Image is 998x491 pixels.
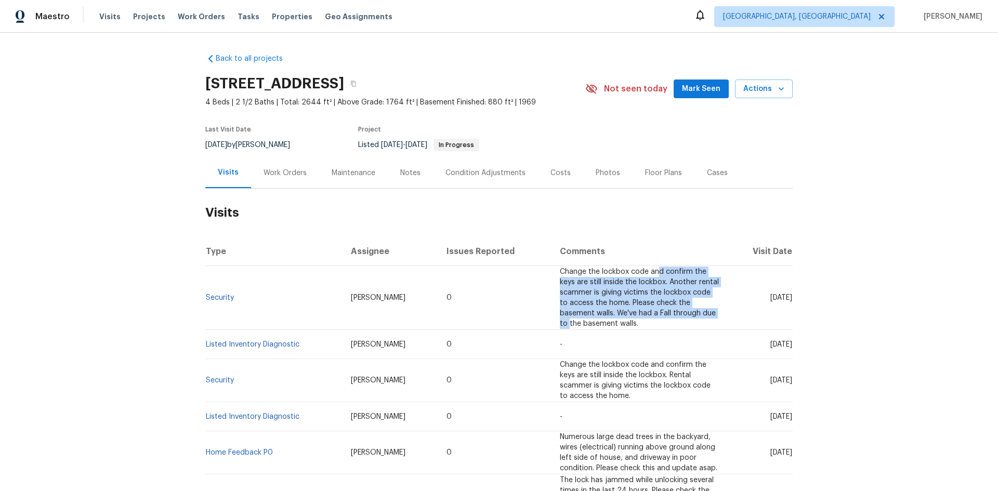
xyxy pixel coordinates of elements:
span: [DATE] [405,141,427,149]
span: Project [358,126,381,132]
span: [PERSON_NAME] [351,341,405,348]
span: 0 [447,413,452,420]
a: Listed Inventory Diagnostic [206,413,299,420]
th: Assignee [343,237,438,266]
div: Maintenance [332,168,375,178]
span: [DATE] [770,377,792,384]
span: Work Orders [178,11,225,22]
span: [GEOGRAPHIC_DATA], [GEOGRAPHIC_DATA] [723,11,871,22]
span: 0 [447,449,452,456]
a: Home Feedback P0 [206,449,273,456]
span: [PERSON_NAME] [351,377,405,384]
div: Work Orders [264,168,307,178]
span: 0 [447,377,452,384]
span: Not seen today [604,84,667,94]
div: Cases [707,168,728,178]
div: Condition Adjustments [445,168,526,178]
span: [DATE] [205,141,227,149]
span: Maestro [35,11,70,22]
span: [DATE] [381,141,403,149]
span: [PERSON_NAME] [351,449,405,456]
h2: [STREET_ADDRESS] [205,78,344,89]
span: - [381,141,427,149]
button: Copy Address [344,74,363,93]
a: Back to all projects [205,54,305,64]
span: - [560,341,562,348]
div: Notes [400,168,421,178]
div: Photos [596,168,620,178]
button: Actions [735,79,793,99]
span: Change the lockbox code and confirm the keys are still inside the lockbox. Rental scammer is givi... [560,361,711,400]
span: [DATE] [770,294,792,301]
span: Listed [358,141,479,149]
a: Security [206,294,234,301]
span: Actions [743,83,784,96]
th: Type [205,237,343,266]
span: - [560,413,562,420]
th: Visit Date [728,237,793,266]
span: Visits [99,11,121,22]
th: Comments [551,237,728,266]
div: Floor Plans [645,168,682,178]
span: Geo Assignments [325,11,392,22]
span: 4 Beds | 2 1/2 Baths | Total: 2644 ft² | Above Grade: 1764 ft² | Basement Finished: 880 ft² | 1969 [205,97,585,108]
span: [DATE] [770,413,792,420]
h2: Visits [205,189,793,237]
span: [DATE] [770,341,792,348]
a: Listed Inventory Diagnostic [206,341,299,348]
div: by [PERSON_NAME] [205,139,303,151]
span: Change the lockbox code and confirm the keys are still inside the lockbox. Another rental scammer... [560,268,719,327]
span: Projects [133,11,165,22]
span: Mark Seen [682,83,720,96]
th: Issues Reported [438,237,552,266]
span: Tasks [238,13,259,20]
button: Mark Seen [674,79,729,99]
span: [PERSON_NAME] [920,11,982,22]
a: Security [206,377,234,384]
span: In Progress [435,142,478,148]
span: Numerous large dead trees in the backyard, wires (electrical) running above ground along left sid... [560,433,717,472]
span: [DATE] [770,449,792,456]
span: Properties [272,11,312,22]
span: [PERSON_NAME] [351,413,405,420]
span: 0 [447,294,452,301]
span: 0 [447,341,452,348]
span: [PERSON_NAME] [351,294,405,301]
div: Visits [218,167,239,178]
span: Last Visit Date [205,126,251,132]
div: Costs [550,168,571,178]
